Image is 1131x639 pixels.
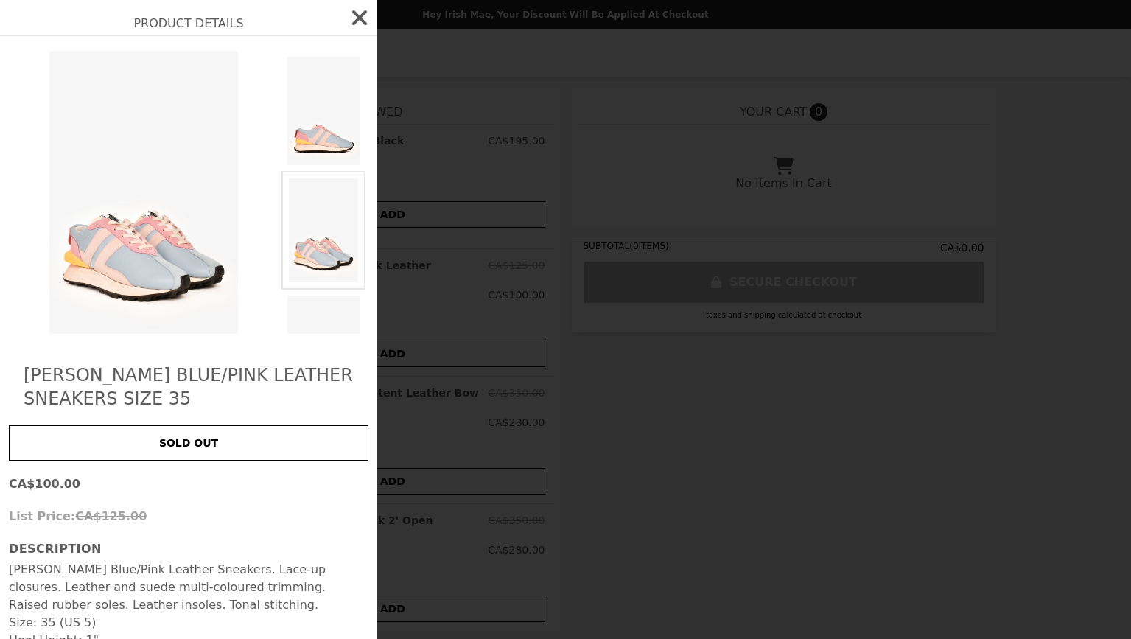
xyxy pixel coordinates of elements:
p: CA$100.00 [9,475,368,493]
img: Default Title [281,290,365,410]
img: Default Title [281,171,365,290]
img: Default Title [281,51,365,171]
img: Default Title [9,51,279,334]
button: SOLD OUT [9,425,368,461]
h2: [PERSON_NAME] Blue/Pink Leather Sneakers Size 35 [24,363,354,411]
span: Size: 35 (US 5) [9,615,96,629]
p: List Price: [9,508,368,525]
h3: Description [9,540,368,558]
p: [PERSON_NAME] Blue/Pink Leather Sneakers. Lace-up closures. Leather and suede multi-coloured trim... [9,561,368,614]
span: CA$125.00 [75,509,147,523]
